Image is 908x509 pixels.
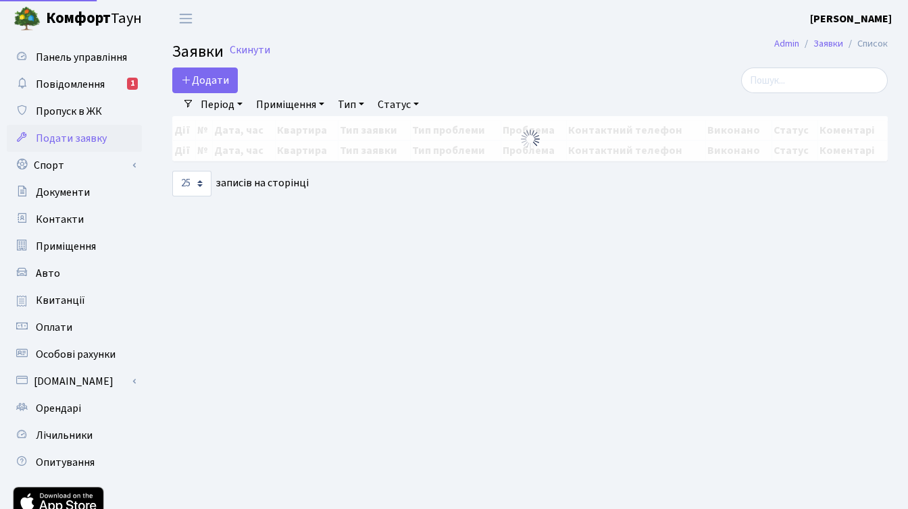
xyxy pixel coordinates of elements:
span: Опитування [36,455,95,470]
a: Приміщення [251,93,330,116]
a: Авто [7,260,142,287]
div: 1 [127,78,138,90]
b: Комфорт [46,7,111,29]
a: Пропуск в ЖК [7,98,142,125]
select: записів на сторінці [172,171,211,196]
img: logo.png [14,5,41,32]
span: Повідомлення [36,77,105,92]
nav: breadcrumb [754,30,908,58]
a: Панель управління [7,44,142,71]
a: [DOMAIN_NAME] [7,368,142,395]
a: Особові рахунки [7,341,142,368]
a: Оплати [7,314,142,341]
a: Повідомлення1 [7,71,142,98]
span: Заявки [172,40,224,63]
a: Контакти [7,206,142,233]
span: Квитанції [36,293,85,308]
span: Авто [36,266,60,281]
a: Лічильники [7,422,142,449]
a: [PERSON_NAME] [810,11,892,27]
span: Документи [36,185,90,200]
span: Приміщення [36,239,96,254]
span: Таун [46,7,142,30]
a: Заявки [813,36,843,51]
span: Оплати [36,320,72,335]
span: Панель управління [36,50,127,65]
a: Спорт [7,152,142,179]
a: Скинути [230,44,270,57]
a: Орендарі [7,395,142,422]
li: Список [843,36,888,51]
b: [PERSON_NAME] [810,11,892,26]
a: Подати заявку [7,125,142,152]
img: Обробка... [520,128,541,150]
a: Період [195,93,248,116]
span: Додати [181,73,229,88]
a: Статус [372,93,424,116]
a: Квитанції [7,287,142,314]
span: Лічильники [36,428,93,443]
a: Тип [332,93,370,116]
span: Особові рахунки [36,347,116,362]
label: записів на сторінці [172,171,309,196]
button: Переключити навігацію [169,7,203,30]
a: Документи [7,179,142,206]
span: Подати заявку [36,131,107,146]
a: Опитування [7,449,142,476]
span: Орендарі [36,401,81,416]
input: Пошук... [741,68,888,93]
span: Контакти [36,212,84,227]
span: Пропуск в ЖК [36,104,102,119]
a: Приміщення [7,233,142,260]
a: Додати [172,68,238,93]
a: Admin [774,36,799,51]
